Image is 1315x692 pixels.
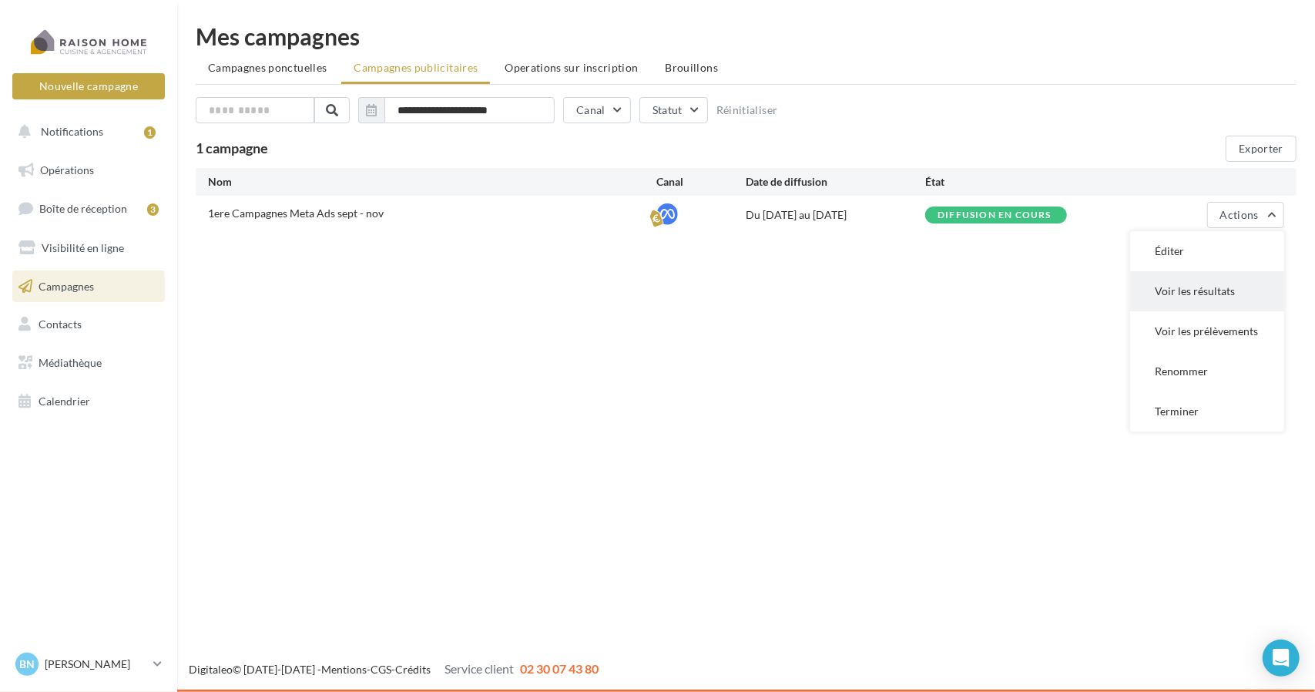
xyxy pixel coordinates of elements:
button: Actions [1207,202,1284,228]
span: Visibilité en ligne [42,241,124,254]
span: Contacts [39,317,82,331]
span: Actions [1220,208,1259,221]
button: Éditer [1130,231,1284,271]
a: Mentions [321,663,367,676]
a: CGS [371,663,391,676]
a: Boîte de réception3 [9,192,168,225]
a: Médiathèque [9,347,168,379]
span: Calendrier [39,395,90,408]
div: 3 [147,203,159,216]
button: Terminer [1130,391,1284,432]
div: Nom [208,174,656,190]
span: 02 30 07 43 80 [520,661,599,676]
span: Médiathèque [39,356,102,369]
button: Voir les prélèvements [1130,311,1284,351]
span: Notifications [41,125,103,138]
span: Brouillons [666,61,719,74]
button: Nouvelle campagne [12,73,165,99]
a: Crédits [395,663,431,676]
button: Statut [639,97,708,123]
button: Voir les résultats [1130,271,1284,311]
button: Réinitialiser [716,104,778,116]
div: État [925,174,1105,190]
span: 1ere Campagnes Meta Ads sept - nov [208,207,384,220]
div: Du [DATE] au [DATE] [746,207,925,223]
span: 1 campagne [196,139,268,156]
span: Operations sur inscription [505,61,638,74]
span: Bn [19,657,35,672]
a: Campagnes [9,270,168,303]
div: Mes campagnes [196,25,1297,48]
span: © [DATE]-[DATE] - - - [189,663,599,676]
a: Calendrier [9,385,168,418]
button: Notifications 1 [9,116,162,148]
a: Opérations [9,154,168,186]
a: Contacts [9,308,168,341]
div: Diffusion en cours [938,210,1052,220]
button: Renommer [1130,351,1284,391]
a: Digitaleo [189,663,233,676]
div: Open Intercom Messenger [1263,640,1300,677]
div: 1 [144,126,156,139]
span: Campagnes ponctuelles [208,61,327,74]
span: Campagnes [39,279,94,292]
p: [PERSON_NAME] [45,657,147,672]
a: Bn [PERSON_NAME] [12,650,165,679]
button: Canal [563,97,631,123]
span: Opérations [40,163,94,176]
a: Visibilité en ligne [9,232,168,264]
span: Boîte de réception [39,202,127,215]
div: Canal [656,174,746,190]
span: Service client [444,661,514,676]
div: Date de diffusion [746,174,925,190]
button: Exporter [1226,136,1297,162]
